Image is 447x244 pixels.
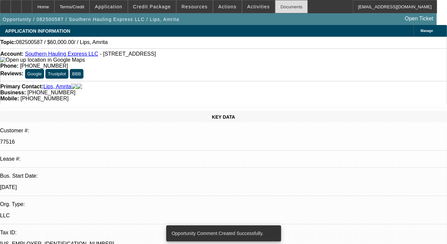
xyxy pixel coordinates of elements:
strong: Reviews: [0,71,23,76]
a: Southern Hauling Express LLC [25,51,98,57]
div: Opportunity Comment Created Successfully. [166,225,278,241]
a: View Google Maps [0,57,85,63]
span: Credit Package [133,4,171,9]
span: Activities [247,4,270,9]
button: Trustpilot [45,69,68,79]
span: Manage [421,29,433,33]
span: [PHONE_NUMBER] [20,63,68,69]
span: APPLICATION INFORMATION [5,28,70,34]
strong: Account: [0,51,23,57]
strong: Topic: [0,39,16,45]
strong: Business: [0,90,26,95]
button: Google [25,69,44,79]
strong: Mobile: [0,96,19,101]
span: [PHONE_NUMBER] [20,96,68,101]
img: Open up location in Google Maps [0,57,85,63]
a: Open Ticket [402,13,436,24]
button: Credit Package [128,0,176,13]
span: Resources [182,4,208,9]
span: 082500587 / $60,000.00/ / Lips, Amrita [16,39,108,45]
span: [PHONE_NUMBER] [27,90,75,95]
a: Lips, Amrita [43,84,71,90]
button: Actions [213,0,242,13]
img: facebook-icon.png [71,84,77,90]
span: Actions [218,4,237,9]
span: KEY DATA [212,114,235,120]
span: Application [95,4,122,9]
span: - [STREET_ADDRESS] [100,51,156,57]
button: BBB [70,69,83,79]
button: Resources [177,0,213,13]
strong: Primary Contact: [0,84,43,90]
button: Activities [242,0,275,13]
span: Opportunity / 082500587 / Southern Hauling Express LLC / Lips, Amrita [3,17,179,22]
button: Application [90,0,127,13]
img: linkedin-icon.png [77,84,82,90]
strong: Phone: [0,63,18,69]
